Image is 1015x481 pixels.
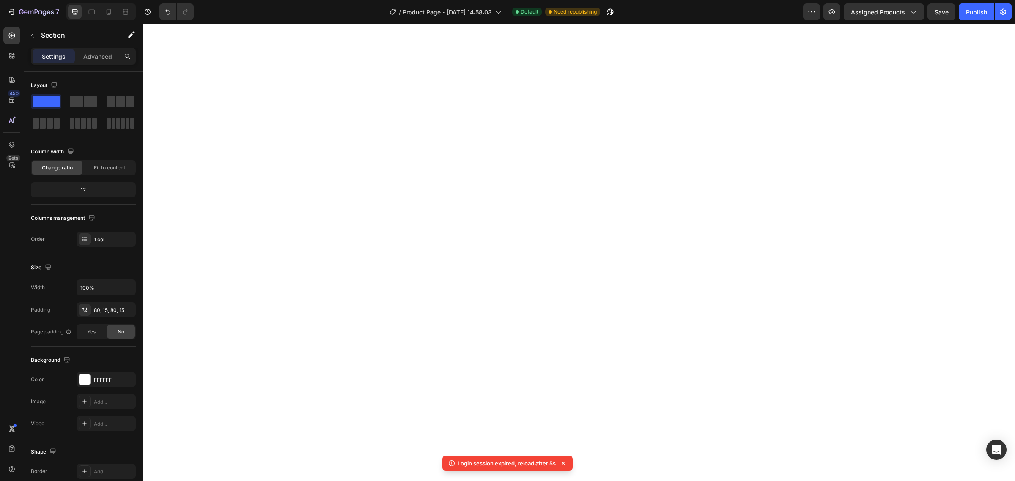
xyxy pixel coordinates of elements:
[83,52,112,61] p: Advanced
[33,184,134,196] div: 12
[94,398,134,406] div: Add...
[31,146,76,158] div: Column width
[458,459,556,467] p: Login session expired, reload after 5s
[31,420,44,427] div: Video
[8,90,20,97] div: 450
[31,376,44,383] div: Color
[403,8,492,16] span: Product Page - [DATE] 14:58:03
[143,24,1015,481] iframe: Design area
[851,8,905,16] span: Assigned Products
[31,446,58,458] div: Shape
[87,328,96,336] span: Yes
[94,164,125,172] span: Fit to content
[31,262,53,273] div: Size
[31,235,45,243] div: Order
[118,328,124,336] span: No
[31,213,97,224] div: Columns management
[521,8,538,16] span: Default
[42,52,66,61] p: Settings
[6,155,20,161] div: Beta
[31,80,59,91] div: Layout
[31,355,72,366] div: Background
[94,420,134,428] div: Add...
[399,8,401,16] span: /
[3,3,63,20] button: 7
[77,280,135,295] input: Auto
[42,164,73,172] span: Change ratio
[31,467,47,475] div: Border
[31,398,46,405] div: Image
[31,328,72,336] div: Page padding
[94,306,134,314] div: 80, 15, 80, 15
[94,376,134,384] div: FFFFFF
[959,3,994,20] button: Publish
[31,284,45,291] div: Width
[94,236,134,243] div: 1 col
[159,3,194,20] div: Undo/Redo
[966,8,987,16] div: Publish
[554,8,597,16] span: Need republishing
[55,7,59,17] p: 7
[94,468,134,476] div: Add...
[935,8,949,16] span: Save
[844,3,924,20] button: Assigned Products
[31,306,50,314] div: Padding
[41,30,110,40] p: Section
[986,440,1007,460] div: Open Intercom Messenger
[927,3,955,20] button: Save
